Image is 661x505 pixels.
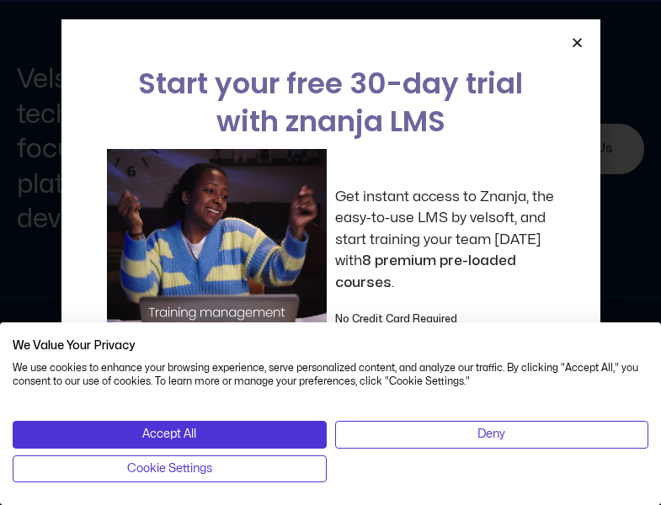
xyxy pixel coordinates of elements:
p: Get instant access to Znanja, the easy-to-use LMS by velsoft, and start training your team [DATE]... [335,186,555,294]
h2: Start your free 30-day trial with znanja LMS [107,65,555,141]
span: Cookie Settings [127,460,212,478]
span: Deny [477,425,505,444]
a: Close [571,36,584,49]
h2: We Value Your Privacy [13,338,648,353]
p: We use cookies to enhance your browsing experience, serve personalized content, and analyze our t... [13,361,648,390]
strong: 8 premium pre-loaded courses [335,253,516,290]
span: Accept All [142,425,196,444]
button: Accept all cookies [13,421,327,448]
img: a woman sitting at her laptop dancing [107,149,327,369]
button: Adjust cookie preferences [13,455,327,482]
button: Deny all cookies [335,421,649,448]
